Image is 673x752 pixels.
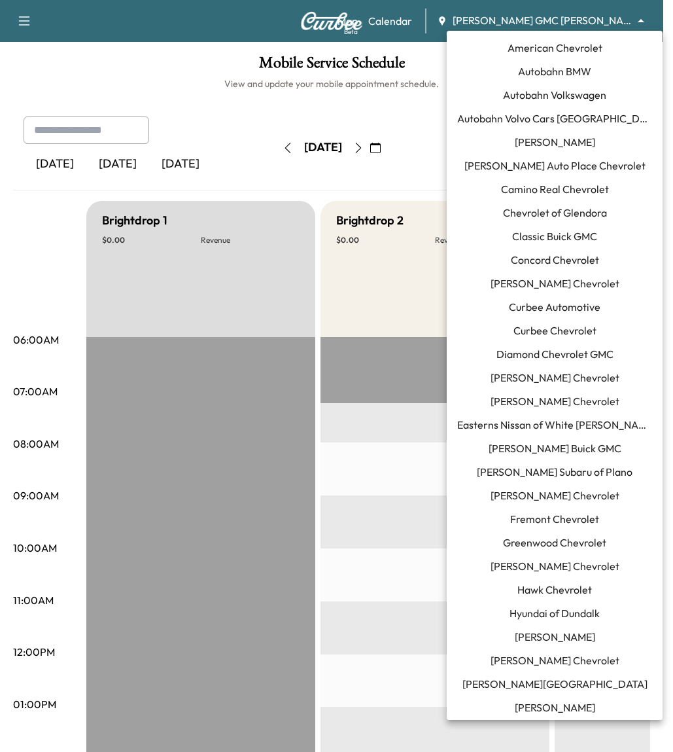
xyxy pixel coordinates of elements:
span: Chevrolet of Glendora [503,205,607,221]
span: Camino Real Chevrolet [501,181,609,197]
span: Autobahn Volkswagen [503,87,606,103]
span: [PERSON_NAME] Chevrolet [491,653,619,668]
span: Fremont Chevrolet [510,511,599,527]
span: [PERSON_NAME] Subaru of Plano [477,464,632,480]
span: [PERSON_NAME] [515,629,595,645]
span: [PERSON_NAME] Chevrolet [491,393,619,409]
span: [PERSON_NAME][GEOGRAPHIC_DATA] [462,676,647,692]
span: Curbee Automotive [509,299,600,315]
span: [PERSON_NAME] Chevrolet [491,488,619,503]
span: American Chevrolet [508,40,602,56]
span: Autobahn BMW [518,63,591,79]
span: [PERSON_NAME] Chevrolet [491,558,619,574]
span: Classic Buick GMC [512,228,597,244]
span: Autobahn Volvo Cars [GEOGRAPHIC_DATA] [457,111,652,126]
span: Greenwood Chevrolet [503,535,606,550]
span: [PERSON_NAME] [515,134,595,150]
span: [PERSON_NAME] [515,700,595,715]
span: [PERSON_NAME] Chevrolet [491,370,619,385]
span: Hyundai of Dundalk [509,605,600,621]
span: Diamond Chevrolet GMC [496,346,613,362]
span: Concord Chevrolet [511,252,599,268]
span: Curbee Chevrolet [513,323,596,338]
span: [PERSON_NAME] Buick GMC [489,440,621,456]
span: [PERSON_NAME] Chevrolet [491,276,619,291]
span: Easterns Nissan of White [PERSON_NAME] [457,417,652,433]
span: [PERSON_NAME] Auto Place Chevrolet [464,158,646,173]
span: Hawk Chevrolet [517,582,592,598]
